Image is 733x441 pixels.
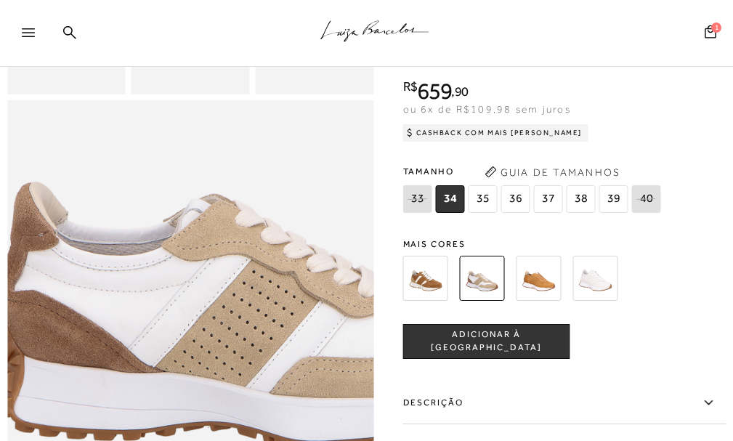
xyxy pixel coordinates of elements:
span: 40 [632,185,661,212]
button: ADICIONAR À [GEOGRAPHIC_DATA] [403,323,570,358]
span: Tamanho [403,160,665,182]
span: 90 [455,83,469,98]
span: Mais cores [403,239,726,248]
span: ADICIONAR À [GEOGRAPHIC_DATA] [404,328,570,354]
span: 38 [567,185,596,212]
i: , [451,84,468,97]
span: 35 [469,185,498,212]
img: TÊNIS DE SOLA ROBUSTA EM CAMURÇA CARAMELO [403,255,448,300]
img: TÊNIS DE SOLA ROBUSTA EM CAMURÇA OFF WHITE [460,255,505,300]
i: R$ [403,79,418,92]
div: Cashback com Mais [PERSON_NAME] [403,124,588,141]
img: TÊNIS DE SOLA ROBUSTA EM CAMURÇA OFF WHITE BEGE E CARAMELO [517,255,562,300]
span: 36 [501,185,530,212]
button: Guia de Tamanhos [480,160,625,183]
img: TÊNIS DE SOLA ROBUSTA EM COURO OFF WHITE [573,255,618,300]
span: 37 [534,185,563,212]
span: 39 [599,185,628,212]
span: 659 [417,78,451,104]
span: ou 6x de R$109,98 sem juros [403,103,571,115]
label: Descrição [403,381,726,424]
span: 34 [436,185,465,212]
span: 1 [711,23,721,33]
span: 33 [403,185,432,212]
button: 1 [700,24,721,44]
